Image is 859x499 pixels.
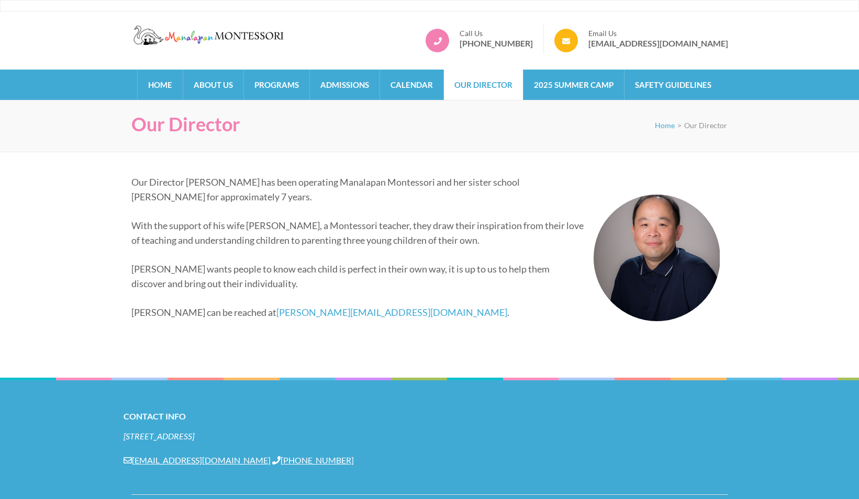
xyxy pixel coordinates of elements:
[276,307,507,318] a: [PERSON_NAME][EMAIL_ADDRESS][DOMAIN_NAME]
[131,218,720,247] p: With the support of his wife [PERSON_NAME], a Montessori teacher, they draw their inspiration fro...
[138,70,183,100] a: Home
[124,455,271,465] a: [EMAIL_ADDRESS][DOMAIN_NAME]
[677,121,682,130] span: >
[460,38,533,49] a: [PHONE_NUMBER]
[272,455,354,465] a: [PHONE_NUMBER]
[131,305,720,320] p: [PERSON_NAME] can be reached at .
[588,38,728,49] a: [EMAIL_ADDRESS][DOMAIN_NAME]
[310,70,380,100] a: Admissions
[655,121,675,130] a: Home
[124,409,736,424] h2: Contact Info
[131,24,288,47] img: Manalapan Montessori – #1 Rated Child Day Care Center in Manalapan NJ
[588,29,728,38] span: Email Us
[131,175,720,204] p: Our Director [PERSON_NAME] has been operating Manalapan Montessori and her sister school [PERSON_...
[380,70,443,100] a: Calendar
[523,70,624,100] a: 2025 Summer Camp
[124,430,736,442] address: [STREET_ADDRESS]
[131,262,720,291] p: [PERSON_NAME] wants people to know each child is perfect in their own way, it is up to us to help...
[183,70,243,100] a: About Us
[131,113,240,135] h1: Our Director
[624,70,722,100] a: Safety Guidelines
[444,70,523,100] a: Our Director
[460,29,533,38] span: Call Us
[244,70,309,100] a: Programs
